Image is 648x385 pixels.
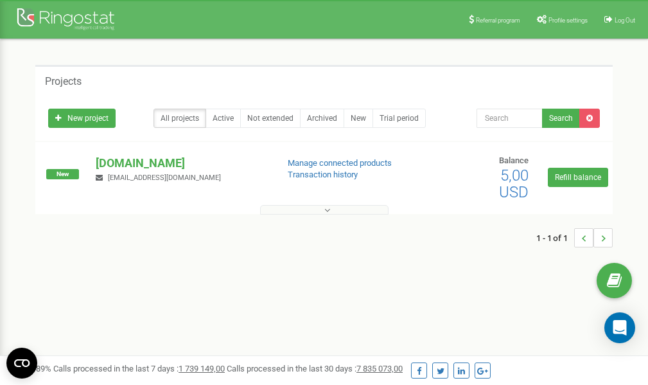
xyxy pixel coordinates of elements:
[227,364,403,373] span: Calls processed in the last 30 days :
[499,156,529,165] span: Balance
[499,166,529,201] span: 5,00 USD
[536,215,613,260] nav: ...
[46,169,79,179] span: New
[96,155,267,172] p: [DOMAIN_NAME]
[536,228,574,247] span: 1 - 1 of 1
[300,109,344,128] a: Archived
[153,109,206,128] a: All projects
[240,109,301,128] a: Not extended
[548,17,588,24] span: Profile settings
[288,170,358,179] a: Transaction history
[206,109,241,128] a: Active
[344,109,373,128] a: New
[45,76,82,87] h5: Projects
[372,109,426,128] a: Trial period
[179,364,225,373] u: 1 739 149,00
[548,168,608,187] a: Refill balance
[48,109,116,128] a: New project
[477,109,543,128] input: Search
[542,109,580,128] button: Search
[108,174,221,182] span: [EMAIL_ADDRESS][DOMAIN_NAME]
[476,17,520,24] span: Referral program
[288,158,392,168] a: Manage connected products
[615,17,635,24] span: Log Out
[53,364,225,373] span: Calls processed in the last 7 days :
[356,364,403,373] u: 7 835 073,00
[604,312,635,343] div: Open Intercom Messenger
[6,348,37,379] button: Open CMP widget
